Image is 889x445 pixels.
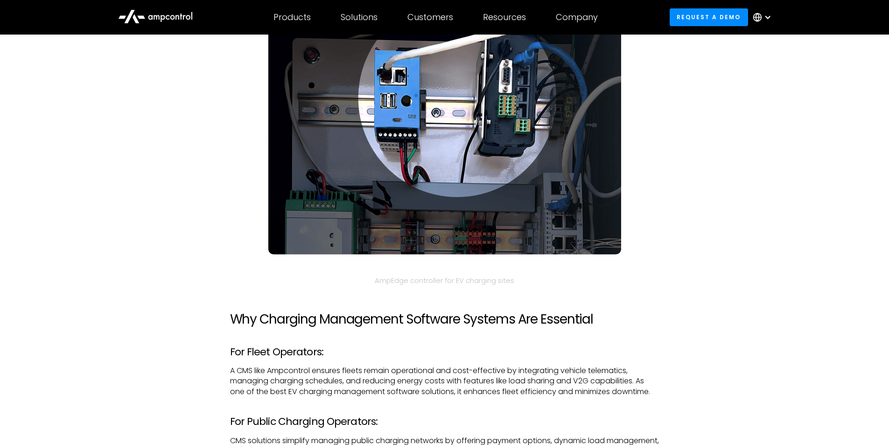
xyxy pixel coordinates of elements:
div: Solutions [341,12,378,22]
h3: For Public Charging Operators: [230,416,659,428]
figcaption: AmpEdge controller for EV charging sites [230,275,659,285]
div: Customers [407,12,453,22]
p: A CMS like Ampcontrol ensures fleets remain operational and cost-effective by integrating vehicle... [230,366,659,397]
a: Request a demo [670,8,748,26]
img: AmpEdge controller for EV charging software [268,20,621,254]
div: Products [273,12,311,22]
div: Company [556,12,598,22]
div: Resources [483,12,526,22]
h3: For Fleet Operators: [230,346,659,358]
h2: Why Charging Management Software Systems Are Essential [230,311,659,327]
